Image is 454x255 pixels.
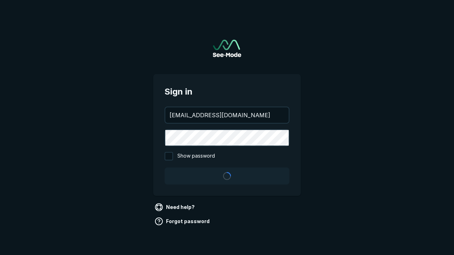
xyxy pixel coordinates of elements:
input: your@email.com [165,107,289,123]
span: Show password [177,152,215,160]
span: Sign in [165,85,289,98]
a: Go to sign in [213,40,241,57]
img: See-Mode Logo [213,40,241,57]
a: Need help? [153,202,198,213]
a: Forgot password [153,216,212,227]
